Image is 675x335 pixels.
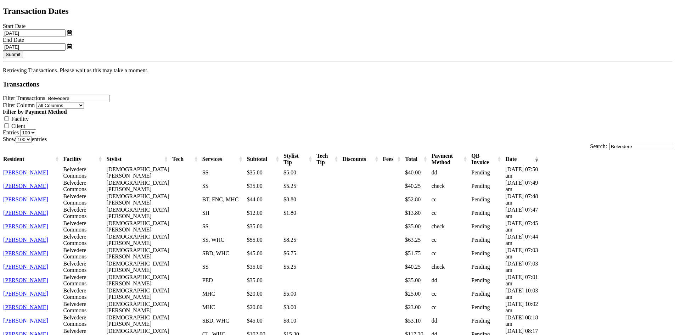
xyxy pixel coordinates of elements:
td: BT, FNC, MHC [202,193,247,206]
td: Belvedere Commons [63,274,106,287]
td: Belvedere Commons [63,193,106,206]
td: SBD, WHC [202,314,247,328]
td: [DATE] 07:03 am [505,260,542,274]
td: [DEMOGRAPHIC_DATA][PERSON_NAME] [106,314,171,328]
td: [DATE] 07:50 am [505,166,542,179]
label: Facility [11,116,29,122]
td: [DATE] 07:47 am [505,206,542,220]
a: [PERSON_NAME] [3,291,48,297]
td: Belvedere Commons [63,206,106,220]
a: [PERSON_NAME] [3,237,48,243]
td: [DATE] 07:49 am [505,179,542,193]
td: Belvedere Commons [63,166,106,179]
th: Tech: activate to sort column ascending [172,152,202,166]
td: $40.25 [405,179,431,193]
td: SS [202,179,247,193]
td: $35.00 [247,274,283,287]
td: [DATE] 07:01 am [505,274,542,287]
td: dd [431,166,471,179]
td: cc [431,301,471,314]
span: Pending [471,304,490,310]
th: Total: activate to sort column ascending [405,152,431,166]
a: toggle [67,44,72,50]
th: Stylist Tip: activate to sort column ascending [283,152,316,166]
td: $55.00 [247,233,283,247]
td: MHC [202,287,247,301]
input: Search: [609,143,672,150]
th: Discounts: activate to sort column ascending [342,152,383,166]
td: $5.25 [283,260,316,274]
td: [DEMOGRAPHIC_DATA][PERSON_NAME] [106,301,171,314]
td: [DEMOGRAPHIC_DATA][PERSON_NAME] [106,220,171,233]
a: [PERSON_NAME] [3,277,48,283]
td: SBD, WHC [202,247,247,260]
td: [DATE] 07:48 am [505,193,542,206]
td: $5.25 [283,179,316,193]
span: Pending [471,210,490,216]
td: check [431,220,471,233]
td: $13.80 [405,206,431,220]
th: Resident: activate to sort column ascending [3,152,63,166]
label: Client [11,123,25,129]
h2: Transaction Dates [3,6,672,16]
td: [DATE] 10:03 am [505,287,542,301]
td: $35.00 [247,260,283,274]
td: $44.00 [247,193,283,206]
th: Facility: activate to sort column ascending [63,152,106,166]
input: Select Date [3,43,66,51]
td: MHC [202,301,247,314]
th: Fees: activate to sort column ascending [382,152,405,166]
td: [DATE] 10:02 am [505,301,542,314]
td: $8.25 [283,233,316,247]
td: Belvedere Commons [63,247,106,260]
a: [PERSON_NAME] [3,264,48,270]
td: [DEMOGRAPHIC_DATA][PERSON_NAME] [106,193,171,206]
td: $23.00 [405,301,431,314]
td: Belvedere Commons [63,233,106,247]
td: SS [202,220,247,233]
span: Pending [471,291,490,297]
label: End Date [3,37,24,43]
th: Tech Tip: activate to sort column ascending [316,152,342,166]
td: Belvedere Commons [63,287,106,301]
td: $52.80 [405,193,431,206]
td: [DEMOGRAPHIC_DATA][PERSON_NAME] [106,206,171,220]
p: Retrieving Transactions. Please wait as this may take a moment. [3,67,672,74]
td: [DEMOGRAPHIC_DATA][PERSON_NAME] [106,179,171,193]
td: $40.00 [405,166,431,179]
td: $35.00 [405,220,431,233]
th: Payment Method: activate to sort column ascending [431,152,471,166]
label: Filter Column [3,102,35,108]
th: Subtotal: activate to sort column ascending [247,152,283,166]
td: [DATE] 07:45 am [505,220,542,233]
td: $45.00 [247,247,283,260]
a: [PERSON_NAME] [3,169,48,175]
span: Pending [471,318,490,324]
td: $20.00 [247,287,283,301]
td: $51.75 [405,247,431,260]
td: [DEMOGRAPHIC_DATA][PERSON_NAME] [106,287,171,301]
td: [DEMOGRAPHIC_DATA][PERSON_NAME] [106,260,171,274]
td: [DATE] 07:44 am [505,233,542,247]
td: Belvedere Commons [63,260,106,274]
td: $35.00 [247,220,283,233]
td: SS [202,260,247,274]
span: Pending [471,169,490,175]
td: PED [202,274,247,287]
td: cc [431,287,471,301]
td: Belvedere Commons [63,220,106,233]
label: Filter Transactions [3,95,45,101]
th: Stylist: activate to sort column ascending [106,152,171,166]
td: [DEMOGRAPHIC_DATA][PERSON_NAME] [106,274,171,287]
td: cc [431,233,471,247]
td: $5.00 [283,287,316,301]
a: [PERSON_NAME] [3,318,48,324]
span: Pending [471,277,490,283]
td: $45.00 [247,314,283,328]
th: QB Invoice: activate to sort column ascending [471,152,505,166]
td: $25.00 [405,287,431,301]
td: [DEMOGRAPHIC_DATA][PERSON_NAME] [106,233,171,247]
strong: Filter by Payment Method [3,109,67,115]
td: Belvedere Commons [63,301,106,314]
a: [PERSON_NAME] [3,304,48,310]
